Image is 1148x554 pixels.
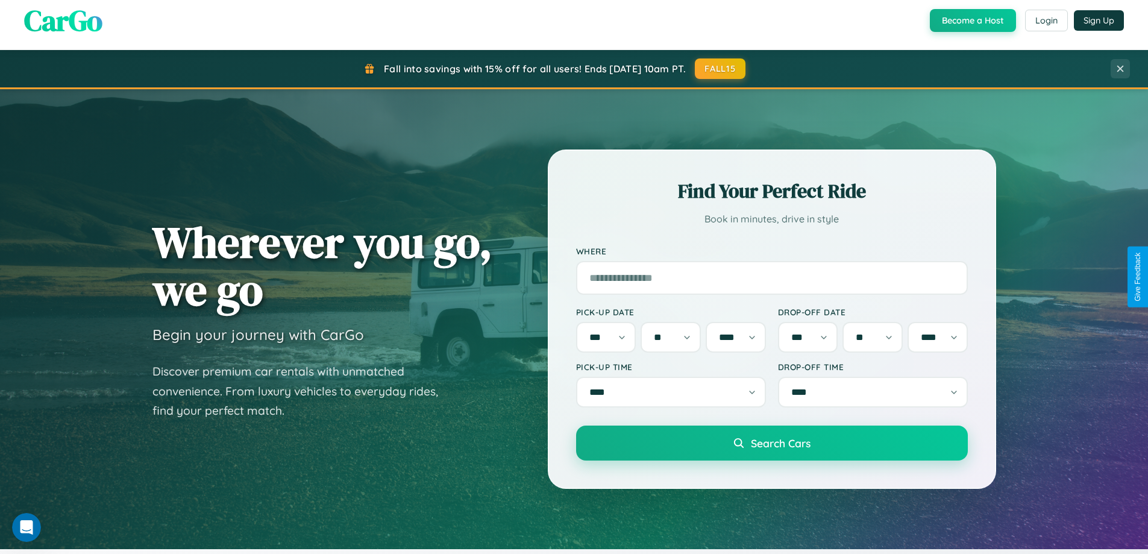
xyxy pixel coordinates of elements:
p: Book in minutes, drive in style [576,210,968,228]
button: Search Cars [576,426,968,461]
button: Become a Host [930,9,1016,32]
label: Pick-up Date [576,307,766,317]
button: FALL15 [695,58,745,79]
h3: Begin your journey with CarGo [152,326,364,344]
h1: Wherever you go, we go [152,218,492,313]
span: CarGo [24,1,102,40]
span: Fall into savings with 15% off for all users! Ends [DATE] 10am PT. [384,63,686,75]
p: Discover premium car rentals with unmatched convenience. From luxury vehicles to everyday rides, ... [152,362,454,421]
label: Where [576,246,968,256]
label: Drop-off Date [778,307,968,317]
button: Login [1025,10,1068,31]
label: Drop-off Time [778,362,968,372]
span: Search Cars [751,436,811,450]
h2: Find Your Perfect Ride [576,178,968,204]
button: Sign Up [1074,10,1124,31]
iframe: Intercom live chat [12,513,41,542]
label: Pick-up Time [576,362,766,372]
div: Give Feedback [1134,253,1142,301]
